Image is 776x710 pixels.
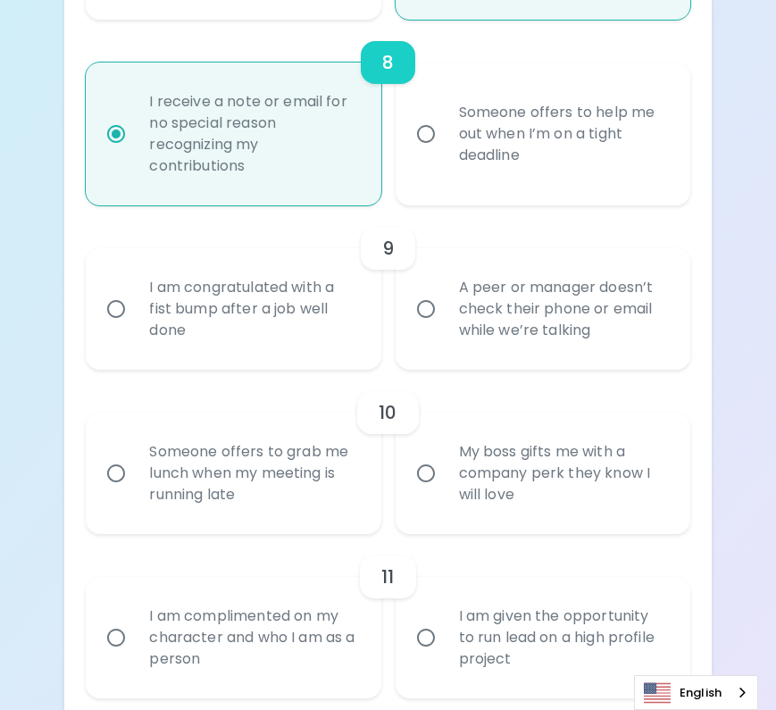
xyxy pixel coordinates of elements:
div: choice-group-check [86,205,689,370]
div: Language [634,675,758,710]
div: I am given the opportunity to run lead on a high profile project [445,584,680,691]
div: Someone offers to grab me lunch when my meeting is running late [135,420,371,527]
div: I receive a note or email for no special reason recognizing my contributions [135,70,371,198]
div: Someone offers to help me out when I’m on a tight deadline [445,80,680,188]
h6: 10 [379,398,396,427]
div: choice-group-check [86,20,689,205]
a: English [635,676,757,709]
aside: Language selected: English [634,675,758,710]
h6: 11 [381,563,394,591]
div: I am complimented on my character and who I am as a person [135,584,371,691]
div: I am congratulated with a fist bump after a job well done [135,255,371,363]
div: choice-group-check [86,534,689,698]
div: My boss gifts me with a company perk they know I will love [445,420,680,527]
div: A peer or manager doesn’t check their phone or email while we’re talking [445,255,680,363]
div: choice-group-check [86,370,689,534]
h6: 8 [382,48,394,77]
h6: 9 [382,234,394,263]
